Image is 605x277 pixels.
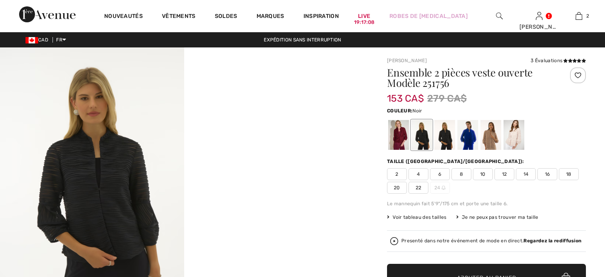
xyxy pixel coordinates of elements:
[19,6,76,22] img: 1ère Avenue
[412,108,422,114] span: Noir
[387,67,553,88] h1: Ensemble 2 pièces veste ouverte Modèle 251756
[387,182,407,194] span: 20
[354,19,374,26] div: 19:17:08
[430,182,450,194] span: 24
[586,12,589,20] span: 2
[519,23,558,31] div: [PERSON_NAME]
[496,11,503,21] img: recherche
[456,214,539,221] div: Je ne peux pas trouver ma taille
[303,13,339,21] span: Inspiration
[473,168,493,180] span: 10
[162,13,196,21] a: Vêtements
[451,168,471,180] span: 8
[25,37,51,43] span: CAD
[387,214,447,221] span: Voir tableau des tailles
[387,200,586,207] div: Le mannequin fait 5'9"/175 cm et porte une taille 6.
[409,182,428,194] span: 22
[516,168,536,180] span: 14
[531,57,586,64] div: 3 Évaluations
[215,13,237,21] a: Soldes
[536,12,543,20] a: Se connecter
[388,120,409,150] div: Merlot
[257,13,284,21] a: Marques
[559,168,579,180] span: 18
[411,120,432,150] div: Noir
[387,58,427,63] a: [PERSON_NAME]
[457,120,478,150] div: Saphir Royal 163
[387,158,526,165] div: Taille ([GEOGRAPHIC_DATA]/[GEOGRAPHIC_DATA]):
[427,91,467,106] span: 279 CA$
[184,47,368,139] video: Your browser does not support the video tag.
[390,237,398,245] img: Regardez la rediffusion
[442,186,445,190] img: ring-m.svg
[358,12,370,20] a: Live19:17:08
[104,13,143,21] a: Nouveautés
[536,11,543,21] img: Mes infos
[576,11,582,21] img: Mon panier
[387,85,424,104] span: 153 CA$
[409,168,428,180] span: 4
[56,37,66,43] span: FR
[504,120,524,150] div: Quartz
[387,108,412,114] span: Couleur:
[523,238,582,244] strong: Regardez la rediffusion
[494,168,514,180] span: 12
[401,238,582,244] div: Presenté dans notre événement de mode en direct.
[537,168,557,180] span: 16
[430,168,450,180] span: 6
[480,120,501,150] div: Sable
[387,168,407,180] span: 2
[25,37,38,43] img: Canadian Dollar
[434,120,455,150] div: Bleu Nuit
[389,12,468,20] a: Robes de [MEDICAL_DATA]
[559,11,598,21] a: 2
